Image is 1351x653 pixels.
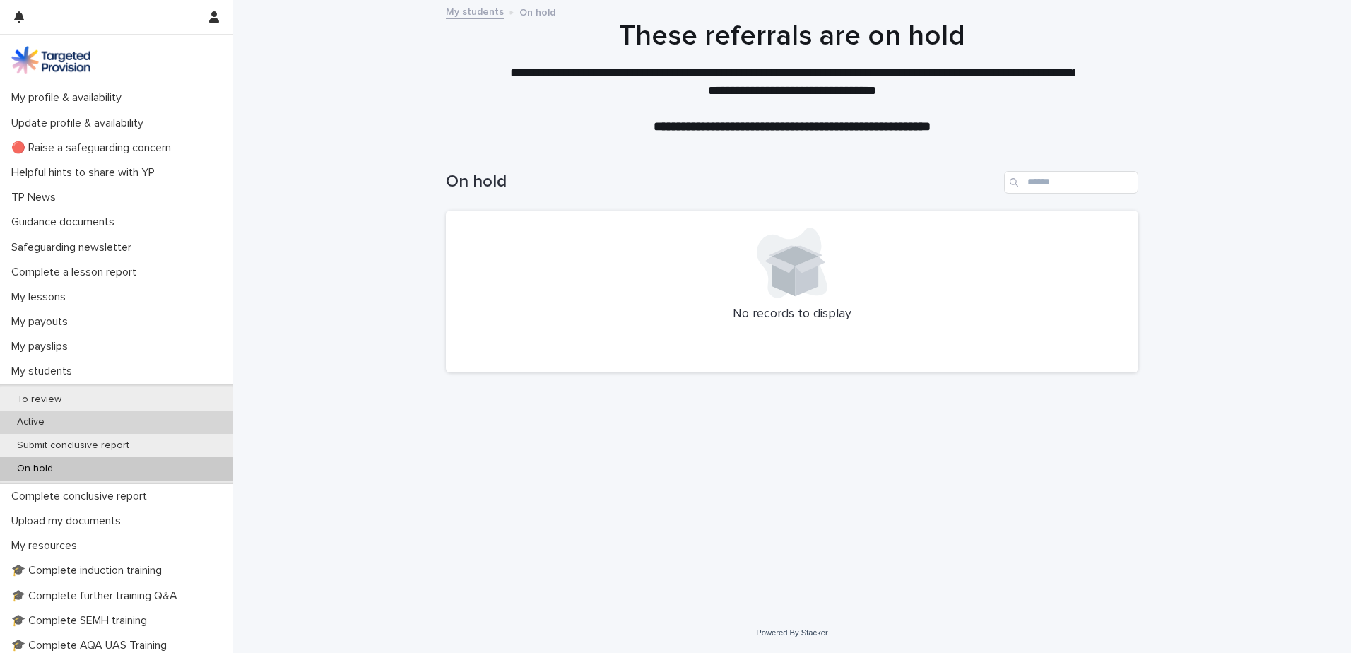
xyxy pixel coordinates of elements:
[11,46,90,74] img: M5nRWzHhSzIhMunXDL62
[6,490,158,503] p: Complete conclusive report
[6,216,126,229] p: Guidance documents
[6,166,166,180] p: Helpful hints to share with YP
[6,117,155,130] p: Update profile & availability
[463,307,1121,322] p: No records to display
[6,564,173,577] p: 🎓 Complete induction training
[6,241,143,254] p: Safeguarding newsletter
[1004,171,1138,194] input: Search
[519,4,555,19] p: On hold
[6,416,56,428] p: Active
[6,340,79,353] p: My payslips
[6,463,64,475] p: On hold
[6,365,83,378] p: My students
[756,628,827,637] a: Powered By Stacker
[6,315,79,329] p: My payouts
[446,19,1138,53] h1: These referrals are on hold
[6,639,178,652] p: 🎓 Complete AQA UAS Training
[6,589,189,603] p: 🎓 Complete further training Q&A
[446,3,504,19] a: My students
[446,172,998,192] h1: On hold
[6,191,67,204] p: TP News
[6,440,141,452] p: Submit conclusive report
[6,539,88,553] p: My resources
[6,91,133,105] p: My profile & availability
[6,141,182,155] p: 🔴 Raise a safeguarding concern
[6,514,132,528] p: Upload my documents
[6,614,158,628] p: 🎓 Complete SEMH training
[6,266,148,279] p: Complete a lesson report
[6,394,73,406] p: To review
[6,290,77,304] p: My lessons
